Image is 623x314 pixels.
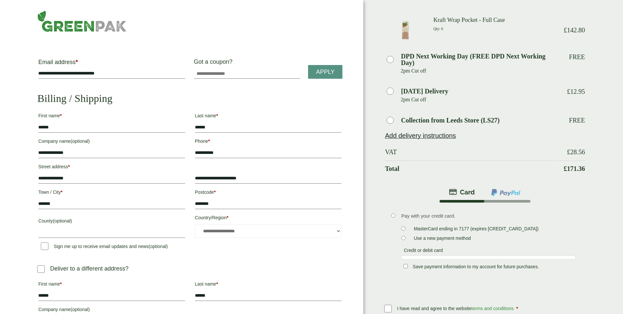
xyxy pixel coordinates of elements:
span: (optional) [71,307,90,312]
label: Phone [195,137,341,148]
label: Street address [38,162,185,173]
span: (optional) [53,218,72,223]
p: Free [569,116,585,124]
a: Apply [308,65,342,79]
abbr: required [227,215,228,220]
abbr: required [61,190,62,195]
span: £ [564,26,567,34]
a: terms and conditions [472,306,514,311]
h2: Billing / Shipping [37,92,342,105]
label: Credit or debit card [401,248,445,255]
bdi: 171.36 [564,165,585,172]
label: Email address [38,59,185,68]
img: GreenPak Supplies [37,10,127,32]
span: Apply [316,69,335,76]
abbr: required [68,164,70,169]
input: Sign me up to receive email updates and news(optional) [41,242,48,250]
p: 2pm Cut off [401,95,559,105]
span: £ [567,148,570,156]
label: Last name [195,111,341,122]
label: Country/Region [195,213,341,224]
label: DPD Next Working Day (FREE DPD Next Working Day) [401,53,559,66]
label: County [38,216,185,227]
p: Deliver to a different address? [50,264,129,273]
abbr: required [516,306,518,311]
p: Pay with your credit card. [401,212,576,220]
a: Add delivery instructions [385,132,456,139]
abbr: required [216,281,218,287]
label: Use a new payment method [411,236,473,243]
label: Sign me up to receive email updates and news [38,244,170,251]
abbr: required [76,59,78,65]
p: Free [569,53,585,61]
p: 2pm Cut off [401,66,559,76]
label: MasterCard ending in 7177 (expires [CREDIT_CARD_DATA]) [411,226,541,233]
abbr: required [214,190,216,195]
label: Save payment information to my account for future purchases. [410,264,542,271]
bdi: 28.56 [567,148,585,156]
label: [DATE] Delivery [401,88,448,94]
th: Total [385,160,559,176]
img: ppcp-gateway.png [491,188,521,197]
label: Company name [38,137,185,148]
label: Town / City [38,188,185,199]
span: £ [567,88,570,95]
span: £ [564,165,567,172]
th: VAT [385,144,559,160]
label: First name [38,279,185,290]
label: Postcode [195,188,341,199]
span: (optional) [149,244,168,249]
abbr: required [60,281,61,287]
label: Got a coupon? [194,58,235,68]
span: I have read and agree to the website [397,306,515,311]
label: Collection from Leeds Store (LS27) [401,117,499,124]
abbr: required [216,113,218,118]
label: Last name [195,279,341,290]
label: First name [38,111,185,122]
abbr: required [208,139,210,144]
img: stripe.png [449,188,475,196]
h3: Kraft Wrap Pocket - Full Case [433,17,559,24]
bdi: 142.80 [564,26,585,34]
small: Qty: 6 [433,27,443,31]
bdi: 12.95 [567,88,585,95]
span: (optional) [71,139,90,144]
abbr: required [60,113,61,118]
